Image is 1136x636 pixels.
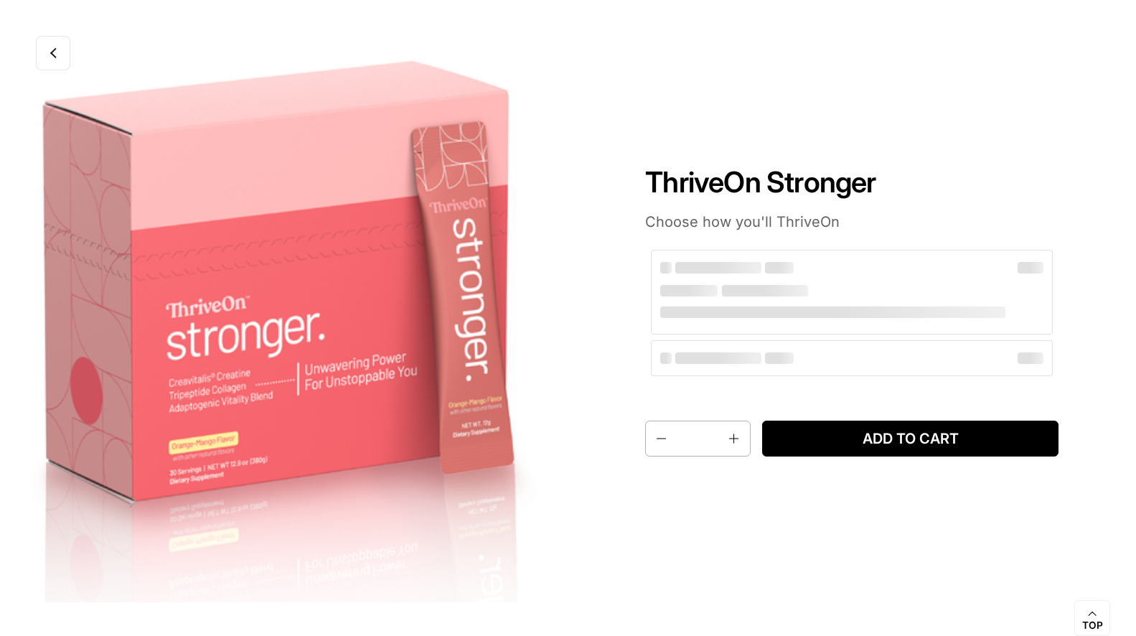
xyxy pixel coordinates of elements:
[774,430,1047,448] span: Add to cart
[1082,619,1103,632] span: Top
[721,421,750,456] button: Increase quantity
[762,421,1058,457] button: Add to cart
[645,165,1058,200] h1: ThriveOn Stronger
[645,212,1058,231] p: Choose how you'll ThriveOn
[646,421,675,456] button: Decrease quantity
[1064,569,1122,622] iframe: Gorgias live chat messenger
